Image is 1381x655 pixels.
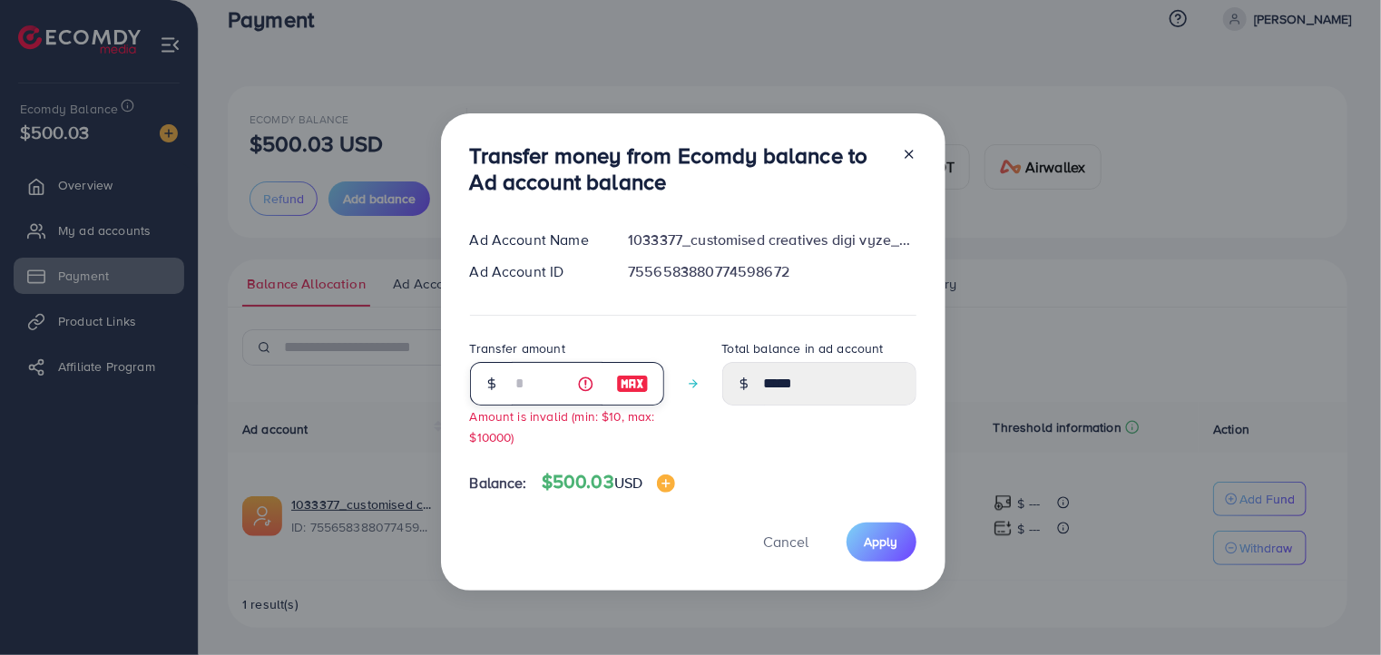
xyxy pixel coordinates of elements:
[470,473,527,494] span: Balance:
[455,230,614,250] div: Ad Account Name
[470,339,565,357] label: Transfer amount
[741,523,832,562] button: Cancel
[1304,573,1367,641] iframe: Chat
[613,230,930,250] div: 1033377_customised creatives digi vyze_1759404336162
[847,523,916,562] button: Apply
[616,373,649,395] img: image
[470,407,655,445] small: Amount is invalid (min: $10, max: $10000)
[764,532,809,552] span: Cancel
[542,471,676,494] h4: $500.03
[614,473,642,493] span: USD
[613,261,930,282] div: 7556583880774598672
[470,142,887,195] h3: Transfer money from Ecomdy balance to Ad account balance
[865,533,898,551] span: Apply
[455,261,614,282] div: Ad Account ID
[722,339,884,357] label: Total balance in ad account
[657,474,675,493] img: image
